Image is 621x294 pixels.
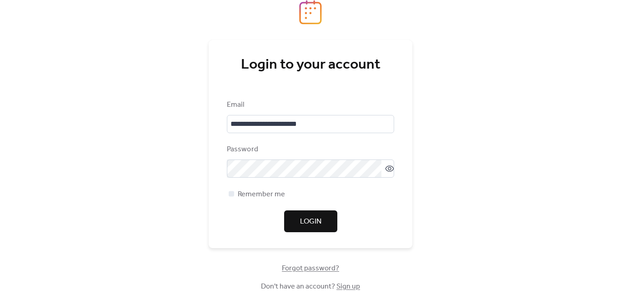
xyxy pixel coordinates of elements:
span: Login [300,216,321,227]
span: Remember me [238,189,285,200]
span: Don't have an account? [261,281,360,292]
span: Forgot password? [282,263,339,274]
div: Password [227,144,392,155]
button: Login [284,210,337,232]
div: Login to your account [227,56,394,74]
a: Sign up [336,279,360,294]
a: Forgot password? [282,266,339,271]
div: Email [227,100,392,110]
